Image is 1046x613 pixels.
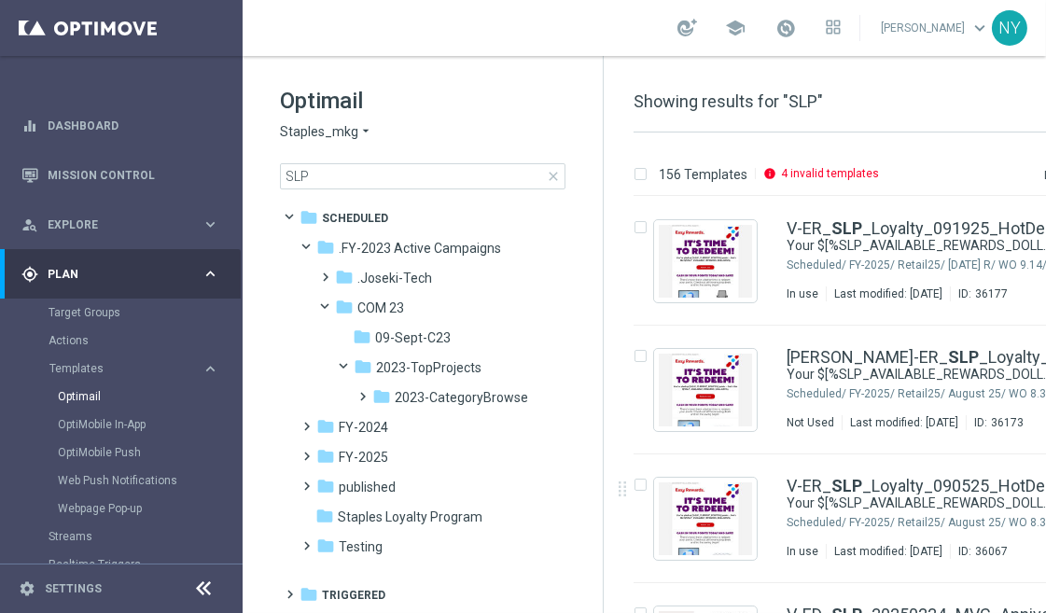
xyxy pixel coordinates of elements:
[21,118,38,134] i: equalizer
[21,168,220,183] button: Mission Control
[659,166,747,183] p: 156 Templates
[335,268,354,286] i: folder
[787,386,846,401] div: Scheduled/
[202,216,219,233] i: keyboard_arrow_right
[992,10,1027,46] div: NY
[58,473,194,488] a: Web Push Notifications
[763,167,776,180] i: info
[280,163,565,189] input: Search Template
[339,538,383,555] span: Testing
[21,216,38,233] i: person_search
[354,357,372,376] i: folder
[975,544,1008,559] div: 36067
[659,225,752,298] img: 36177.jpeg
[353,327,371,346] i: folder
[338,509,482,525] span: Staples Loyalty Program
[21,217,220,232] button: person_search Explore keyboard_arrow_right
[339,419,388,436] span: FY-2024
[787,286,818,301] div: In use
[395,389,528,406] span: 2023-CategoryBrowse
[376,359,481,376] span: 2023-TopProjects
[58,501,194,516] a: Webpage Pop-up
[21,118,220,133] button: equalizer Dashboard
[48,150,219,200] a: Mission Control
[316,477,335,495] i: folder
[49,522,241,550] div: Streams
[58,445,194,460] a: OptiMobile Push
[358,123,373,141] i: arrow_drop_down
[315,507,334,525] i: folder
[357,300,404,316] span: COM 23
[280,123,358,141] span: Staples_mkg
[280,86,565,116] h1: Optimail
[21,101,219,150] div: Dashboard
[58,467,241,495] div: Web Push Notifications
[831,218,862,238] b: SLP
[49,361,220,376] button: Templates keyboard_arrow_right
[659,354,752,426] img: 36173.jpeg
[49,363,183,374] span: Templates
[48,101,219,150] a: Dashboard
[787,415,834,430] div: Not Used
[202,360,219,378] i: keyboard_arrow_right
[49,327,241,355] div: Actions
[21,267,220,282] button: gps_fixed Plan keyboard_arrow_right
[58,495,241,522] div: Webpage Pop-up
[58,439,241,467] div: OptiMobile Push
[991,415,1024,430] div: 36173
[49,305,194,320] a: Target Groups
[48,269,202,280] span: Plan
[827,544,950,559] div: Last modified: [DATE]
[19,580,35,597] i: settings
[969,18,990,38] span: keyboard_arrow_down
[322,587,385,604] span: Triggered
[49,363,202,374] div: Templates
[335,298,354,316] i: folder
[787,258,846,272] div: Scheduled/
[202,265,219,283] i: keyboard_arrow_right
[49,550,241,578] div: Realtime Triggers
[58,389,194,404] a: Optimail
[659,482,752,555] img: 36067.jpeg
[339,449,388,466] span: FY-2025
[300,585,318,604] i: folder
[339,479,396,495] span: published
[950,286,1008,301] div: ID:
[843,415,966,430] div: Last modified: [DATE]
[49,299,241,327] div: Target Groups
[49,333,194,348] a: Actions
[58,411,241,439] div: OptiMobile In-App
[21,150,219,200] div: Mission Control
[49,529,194,544] a: Streams
[634,91,823,111] span: Showing results for "SLP"
[975,286,1008,301] div: 36177
[357,270,432,286] span: .Joseki-Tech
[58,417,194,432] a: OptiMobile In-App
[781,166,879,181] p: 4 invalid templates
[375,329,451,346] span: 09-Sept-C23
[322,210,388,227] span: Scheduled
[21,266,38,283] i: gps_fixed
[45,583,102,594] a: Settings
[787,544,818,559] div: In use
[316,417,335,436] i: folder
[21,216,202,233] div: Explore
[372,387,391,406] i: folder
[58,383,241,411] div: Optimail
[48,219,202,230] span: Explore
[948,347,979,367] b: SLP
[280,123,373,141] button: Staples_mkg arrow_drop_down
[316,238,335,257] i: folder
[827,286,950,301] div: Last modified: [DATE]
[300,208,318,227] i: folder
[49,557,194,572] a: Realtime Triggers
[831,476,862,495] b: SLP
[339,240,501,257] span: .FY-2023 Active Campaigns
[879,14,992,42] a: [PERSON_NAME]keyboard_arrow_down
[725,18,746,38] span: school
